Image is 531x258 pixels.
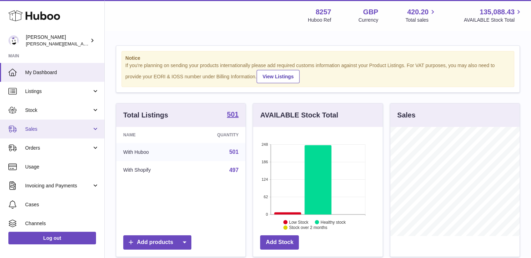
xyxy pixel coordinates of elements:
[25,88,92,95] span: Listings
[26,34,89,47] div: [PERSON_NAME]
[26,41,140,46] span: [PERSON_NAME][EMAIL_ADDRESS][DOMAIN_NAME]
[25,201,99,208] span: Cases
[363,7,378,17] strong: GBP
[25,107,92,114] span: Stock
[227,111,238,119] a: 501
[25,126,92,132] span: Sales
[25,220,99,227] span: Channels
[480,7,515,17] span: 135,088.43
[308,17,331,23] div: Huboo Ref
[289,220,309,224] text: Low Stock
[266,212,268,216] text: 0
[125,62,510,83] div: If you're planning on sending your products internationally please add required customs informati...
[229,149,239,155] a: 501
[464,7,523,23] a: 135,088.43 AVAILABLE Stock Total
[257,70,300,83] a: View Listings
[116,143,186,161] td: With Huboo
[8,232,96,244] a: Log out
[464,17,523,23] span: AVAILABLE Stock Total
[397,110,415,120] h3: Sales
[25,145,92,151] span: Orders
[289,225,327,230] text: Stock over 2 months
[320,220,346,224] text: Healthy stock
[229,167,239,173] a: 497
[261,177,268,181] text: 124
[260,235,299,250] a: Add Stock
[264,195,268,199] text: 62
[116,161,186,179] td: With Shopify
[405,7,436,23] a: 420.20 Total sales
[123,110,168,120] h3: Total Listings
[261,160,268,164] text: 186
[125,55,510,62] strong: Notice
[407,7,428,17] span: 420.20
[405,17,436,23] span: Total sales
[8,35,19,46] img: Mohsin@planlabsolutions.com
[25,69,99,76] span: My Dashboard
[316,7,331,17] strong: 8257
[123,235,191,250] a: Add products
[260,110,338,120] h3: AVAILABLE Stock Total
[116,127,186,143] th: Name
[227,111,238,118] strong: 501
[25,182,92,189] span: Invoicing and Payments
[186,127,246,143] th: Quantity
[261,142,268,146] text: 248
[25,164,99,170] span: Usage
[359,17,378,23] div: Currency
